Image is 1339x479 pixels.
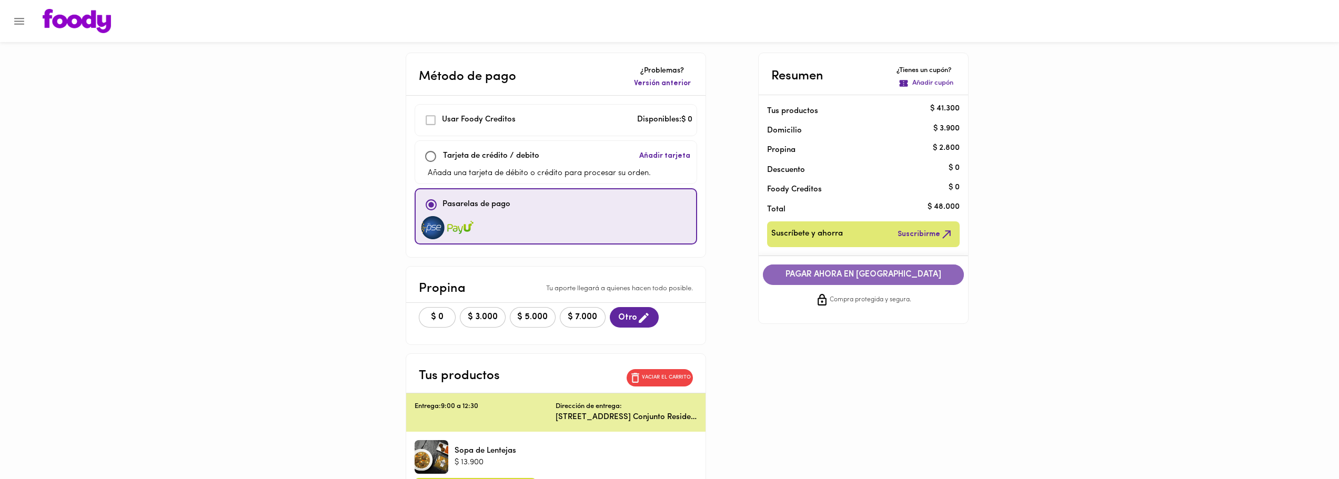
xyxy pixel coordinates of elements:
[567,312,599,322] span: $ 7.000
[610,307,659,328] button: Otro
[467,312,499,322] span: $ 3.000
[928,202,960,213] p: $ 48.000
[771,67,823,86] p: Resumen
[771,228,843,241] span: Suscríbete y ahorra
[930,104,960,115] p: $ 41.300
[767,204,943,215] p: Total
[442,199,510,211] p: Pasarelas de pago
[642,374,691,381] p: Vaciar el carrito
[637,145,692,168] button: Añadir tarjeta
[933,123,960,134] p: $ 3.900
[912,78,953,88] p: Añadir cupón
[763,264,964,285] button: PAGAR AHORA EN [GEOGRAPHIC_DATA]
[897,76,955,90] button: Añadir cupón
[556,402,622,412] p: Dirección de entrega:
[455,457,516,468] p: $ 13.900
[517,312,549,322] span: $ 5.000
[767,165,805,176] p: Descuento
[6,8,32,34] button: Menu
[949,182,960,193] p: $ 0
[632,66,693,76] p: ¿Problemas?
[897,66,955,76] p: ¿Tienes un cupón?
[426,312,449,322] span: $ 0
[634,78,691,89] span: Versión anterior
[43,9,111,33] img: logo.png
[933,142,960,154] p: $ 2.800
[546,284,693,294] p: Tu aporte llegará a quienes hacen todo posible.
[447,216,474,239] img: visa
[767,125,802,136] p: Domicilio
[428,168,651,180] p: Añada una tarjeta de débito o crédito para procesar su orden.
[830,295,911,305] span: Compra protegida y segura.
[1278,418,1328,468] iframe: Messagebird Livechat Widget
[419,307,456,328] button: $ 0
[419,366,500,385] p: Tus productos
[415,440,448,474] div: Sopa de Lentejas
[639,151,690,161] span: Añadir tarjeta
[767,145,943,156] p: Propina
[767,106,943,117] p: Tus productos
[898,228,953,241] span: Suscribirme
[419,279,466,298] p: Propina
[560,307,606,328] button: $ 7.000
[949,162,960,174] p: $ 0
[627,369,693,386] button: Vaciar el carrito
[895,226,955,243] button: Suscribirme
[415,402,556,412] p: Entrega: 9:00 a 12:30
[420,216,446,239] img: visa
[510,307,556,328] button: $ 5.000
[618,311,650,324] span: Otro
[455,445,516,456] p: Sopa de Lentejas
[767,184,943,195] p: Foody Creditos
[443,150,539,162] p: Tarjeta de crédito / debito
[419,67,516,86] p: Método de pago
[632,76,693,91] button: Versión anterior
[556,412,697,423] p: [STREET_ADDRESS] Conjunto Residencial [PERSON_NAME]
[637,114,692,126] p: Disponibles: $ 0
[442,114,516,126] p: Usar Foody Creditos
[773,270,953,280] span: PAGAR AHORA EN [GEOGRAPHIC_DATA]
[460,307,506,328] button: $ 3.000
